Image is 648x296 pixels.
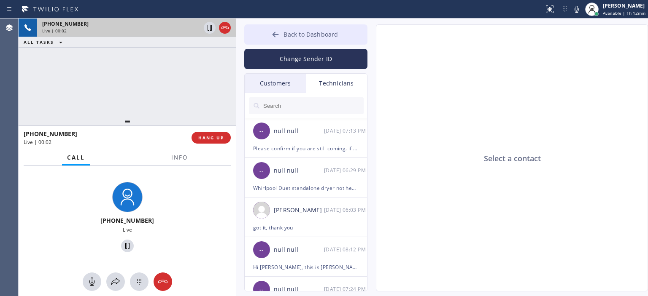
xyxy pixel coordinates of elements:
div: 02/05/2025 9:24 AM [324,284,368,294]
span: [PHONE_NUMBER] [42,20,89,27]
input: Search [262,97,364,114]
span: -- [259,166,264,176]
button: ALL TASKS [19,37,71,47]
button: Mute [571,3,583,15]
div: Technicians [306,74,367,93]
button: Hang up [154,272,172,291]
button: Call [62,149,90,166]
span: Info [171,154,188,161]
span: Back to Dashboard [283,30,338,38]
span: [PHONE_NUMBER] [100,216,154,224]
div: [PERSON_NAME] [603,2,645,9]
span: Live | 00:02 [24,139,51,146]
div: [PERSON_NAME] [274,205,324,215]
span: Available | 1h 12min [603,10,645,16]
button: Open dialpad [130,272,148,291]
span: -- [259,126,264,136]
div: 03/24/2025 9:29 AM [324,165,368,175]
div: null null [274,285,324,294]
button: Hold Customer [121,240,134,252]
button: Hold Customer [204,22,216,34]
span: Live [123,226,132,233]
span: -- [259,245,264,255]
span: ALL TASKS [24,39,54,45]
span: Call [67,154,85,161]
div: null null [274,166,324,176]
span: [PHONE_NUMBER] [24,130,77,138]
div: 03/17/2025 9:03 AM [324,205,368,215]
button: Open directory [106,272,125,291]
div: null null [274,126,324,136]
div: Please confirm if you are still coming. if not, when can you go to this job? [URL][DOMAIN_NAME] F... [253,144,359,153]
img: user.png [253,202,270,219]
div: Customers [245,74,306,93]
button: HANG UP [192,132,231,144]
div: 03/06/2025 9:12 AM [324,245,368,254]
div: got it, thank you [253,223,359,232]
button: Back to Dashboard [244,24,367,45]
div: 03/24/2025 9:13 AM [324,126,368,136]
button: Hang up [219,22,231,34]
div: null null [274,245,324,255]
span: HANG UP [198,135,224,141]
button: Mute [83,272,101,291]
div: Whirlpool Duet standalone dryer not heating at least 8 yrs // 11042 [GEOGRAPHIC_DATA], [GEOGRAPHI... [253,183,359,193]
div: Hi [PERSON_NAME], this is [PERSON_NAME], can you take a job in [GEOGRAPHIC_DATA][PERSON_NAME] for... [253,262,359,272]
span: Live | 00:02 [42,28,67,34]
button: Info [166,149,193,166]
span: -- [259,285,264,294]
button: Change Sender ID [244,49,367,69]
